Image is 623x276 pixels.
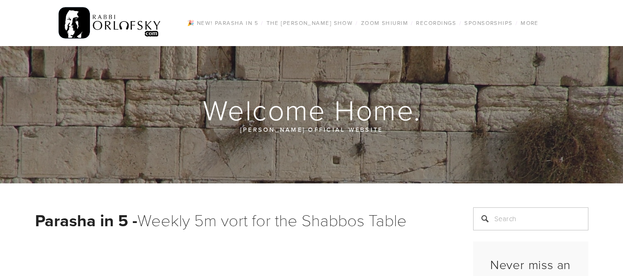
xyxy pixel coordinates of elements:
a: 🎉 NEW! Parasha in 5 [184,17,261,29]
a: Recordings [413,17,459,29]
img: RabbiOrlofsky.com [59,5,161,41]
span: / [356,19,358,27]
a: Zoom Shiurim [358,17,411,29]
h1: Welcome Home. [35,95,589,124]
span: / [459,19,462,27]
span: / [261,19,263,27]
strong: Parasha in 5 - [35,208,137,232]
h1: Weekly 5m vort for the Shabbos Table [35,207,450,233]
span: / [516,19,518,27]
p: [PERSON_NAME] official website [90,124,533,135]
a: The [PERSON_NAME] Show [264,17,356,29]
input: Search [473,207,588,230]
a: Sponsorships [462,17,515,29]
a: More [518,17,541,29]
span: / [411,19,413,27]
